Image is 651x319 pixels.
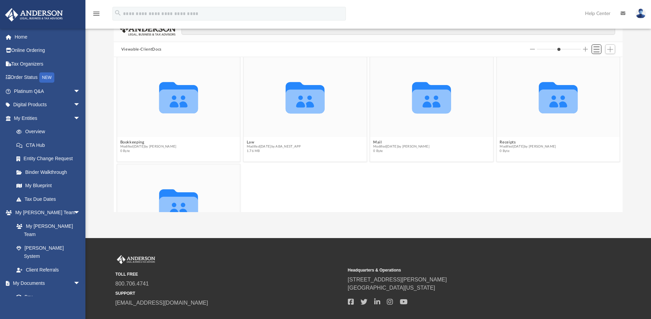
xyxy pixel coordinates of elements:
[373,140,430,144] button: Mail
[247,144,301,149] span: Modified [DATE] by ABA_NEST_APP
[247,140,301,144] button: Law
[348,285,435,291] a: [GEOGRAPHIC_DATA][US_STATE]
[530,47,535,52] button: Decrease column size
[120,140,176,144] button: Bookkeeping
[605,44,615,54] button: Add
[5,71,91,85] a: Order StatusNEW
[5,98,91,112] a: Digital Productsarrow_drop_down
[114,9,122,17] i: search
[10,219,84,241] a: My [PERSON_NAME] Team
[5,277,87,290] a: My Documentsarrow_drop_down
[116,290,343,296] small: SUPPORT
[116,271,343,277] small: TOLL FREE
[592,44,602,54] button: Switch to List View
[373,144,430,149] span: Modified [DATE] by [PERSON_NAME]
[583,47,588,52] button: Increase column size
[92,10,100,18] i: menu
[10,138,91,152] a: CTA Hub
[5,111,91,125] a: My Entitiesarrow_drop_down
[10,152,91,166] a: Entity Change Request
[500,144,556,149] span: Modified [DATE] by [PERSON_NAME]
[116,300,208,306] a: [EMAIL_ADDRESS][DOMAIN_NAME]
[10,125,91,139] a: Overview
[5,30,91,44] a: Home
[10,179,87,193] a: My Blueprint
[10,241,87,263] a: [PERSON_NAME] System
[121,46,162,53] button: Viewable-ClientDocs
[500,140,556,144] button: Receipts
[5,84,91,98] a: Platinum Q&Aarrow_drop_down
[116,281,149,287] a: 800.706.4741
[348,277,447,282] a: [STREET_ADDRESS][PERSON_NAME]
[5,44,91,57] a: Online Ordering
[73,277,87,291] span: arrow_drop_down
[73,206,87,220] span: arrow_drop_down
[116,255,157,264] img: Anderson Advisors Platinum Portal
[10,263,87,277] a: Client Referrals
[5,206,87,220] a: My [PERSON_NAME] Teamarrow_drop_down
[5,57,91,71] a: Tax Organizers
[247,149,301,153] span: 1.76 MB
[10,165,91,179] a: Binder Walkthrough
[348,267,575,273] small: Headquarters & Operations
[10,192,91,206] a: Tax Due Dates
[10,290,84,304] a: Box
[92,13,100,18] a: menu
[73,84,87,98] span: arrow_drop_down
[500,149,556,153] span: 0 Byte
[120,149,176,153] span: 0 Byte
[39,72,54,83] div: NEW
[114,57,623,212] div: grid
[73,111,87,125] span: arrow_drop_down
[636,9,646,18] img: User Pic
[73,98,87,112] span: arrow_drop_down
[537,47,581,52] input: Column size
[120,144,176,149] span: Modified [DATE] by [PERSON_NAME]
[373,149,430,153] span: 0 Byte
[3,8,65,22] img: Anderson Advisors Platinum Portal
